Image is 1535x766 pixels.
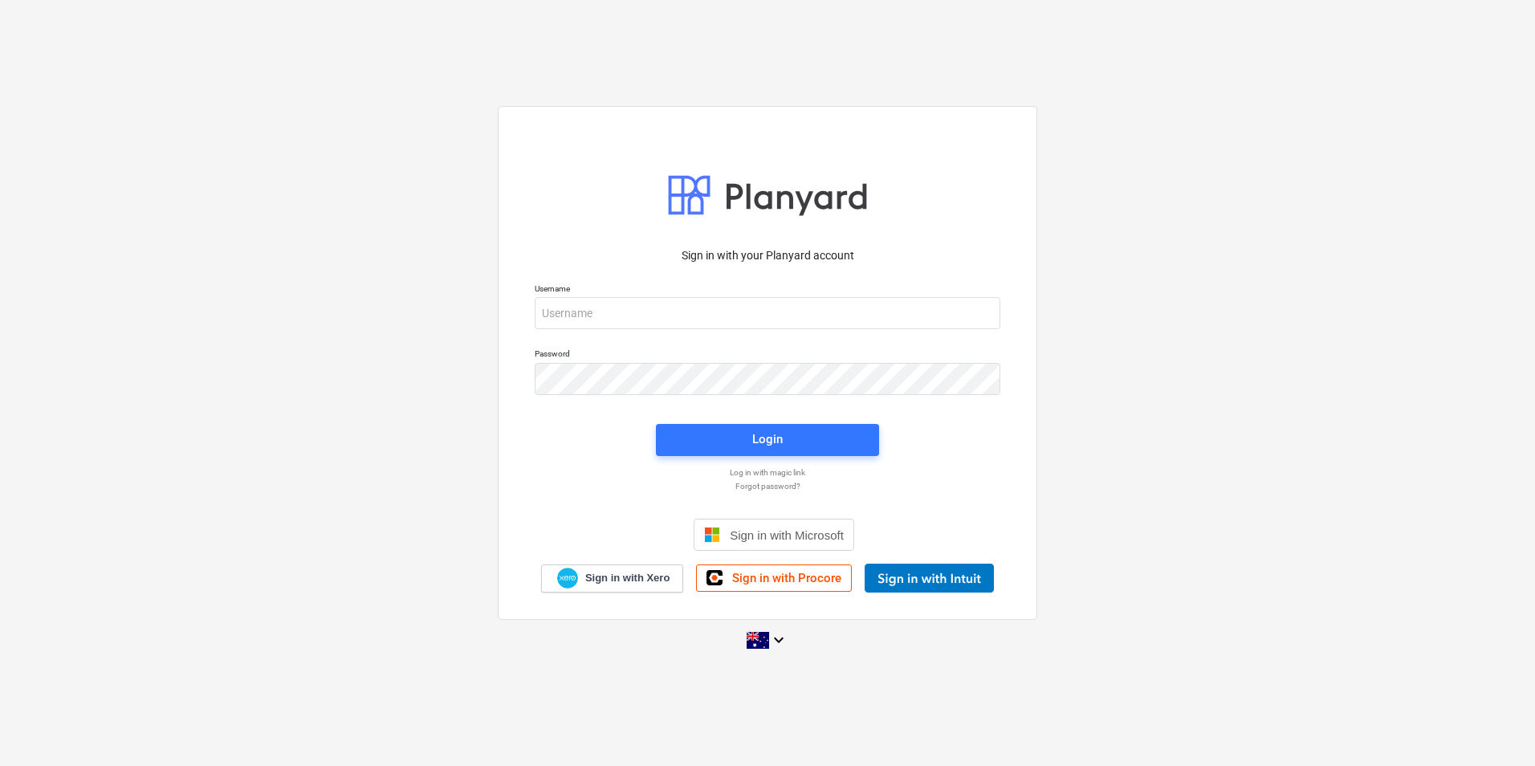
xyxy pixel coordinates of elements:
[535,283,1000,297] p: Username
[769,630,788,650] i: keyboard_arrow_down
[704,527,720,543] img: Microsoft logo
[527,467,1008,478] a: Log in with magic link
[535,297,1000,329] input: Username
[656,424,879,456] button: Login
[557,568,578,589] img: Xero logo
[527,481,1008,491] a: Forgot password?
[535,247,1000,264] p: Sign in with your Planyard account
[732,571,841,585] span: Sign in with Procore
[535,348,1000,362] p: Password
[730,528,844,542] span: Sign in with Microsoft
[696,564,852,592] a: Sign in with Procore
[752,429,783,450] div: Login
[585,571,670,585] span: Sign in with Xero
[541,564,684,593] a: Sign in with Xero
